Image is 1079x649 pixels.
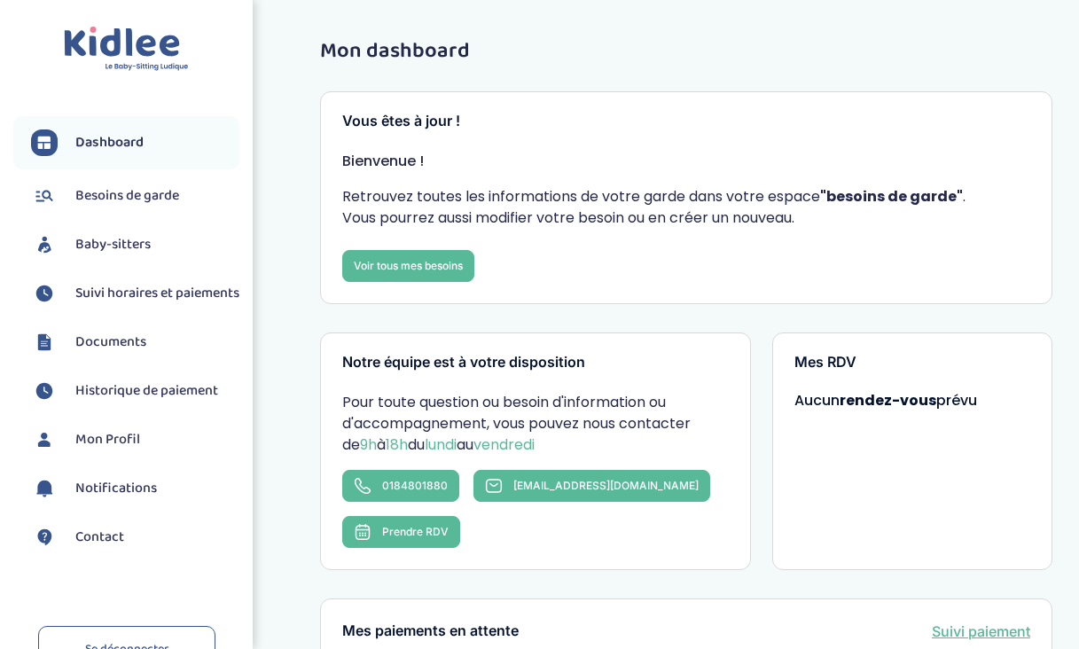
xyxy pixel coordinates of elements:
a: Notifications [31,475,239,502]
span: Historique de paiement [75,380,218,402]
strong: rendez-vous [840,390,936,411]
button: Prendre RDV [342,516,460,548]
a: Suivi horaires et paiements [31,280,239,307]
span: Suivi horaires et paiements [75,283,239,304]
img: besoin.svg [31,183,58,209]
span: Mon Profil [75,429,140,450]
h3: Notre équipe est à votre disposition [342,355,729,371]
h3: Vous êtes à jour ! [342,113,1030,129]
span: [EMAIL_ADDRESS][DOMAIN_NAME] [513,479,699,492]
h1: Mon dashboard [320,40,1052,63]
a: Documents [31,329,239,356]
span: Baby-sitters [75,234,151,255]
img: documents.svg [31,329,58,356]
img: suivihoraire.svg [31,280,58,307]
h3: Mes paiements en attente [342,623,519,639]
span: Notifications [75,478,157,499]
img: suivihoraire.svg [31,378,58,404]
span: Contact [75,527,124,548]
img: profil.svg [31,426,58,453]
span: 0184801880 [382,479,448,492]
a: Suivi paiement [932,621,1030,642]
strong: "besoins de garde" [820,186,963,207]
a: Mon Profil [31,426,239,453]
span: 18h [386,434,408,455]
span: Aucun prévu [794,390,977,411]
p: Pour toute question ou besoin d'information ou d'accompagnement, vous pouvez nous contacter de à ... [342,392,729,456]
img: contact.svg [31,524,58,551]
span: Prendre RDV [382,525,449,538]
a: Historique de paiement [31,378,239,404]
h3: Mes RDV [794,355,1030,371]
a: Besoins de garde [31,183,239,209]
img: notification.svg [31,475,58,502]
a: Voir tous mes besoins [342,250,474,282]
span: Besoins de garde [75,185,179,207]
a: Dashboard [31,129,239,156]
span: Documents [75,332,146,353]
p: Bienvenue ! [342,151,1030,172]
a: 0184801880 [342,470,459,502]
span: Dashboard [75,132,144,153]
img: logo.svg [64,27,189,72]
img: dashboard.svg [31,129,58,156]
a: Contact [31,524,239,551]
span: lundi [425,434,457,455]
a: [EMAIL_ADDRESS][DOMAIN_NAME] [473,470,710,502]
p: Retrouvez toutes les informations de votre garde dans votre espace . Vous pourrez aussi modifier ... [342,186,1030,229]
img: babysitters.svg [31,231,58,258]
span: 9h [360,434,377,455]
a: Baby-sitters [31,231,239,258]
span: vendredi [473,434,535,455]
